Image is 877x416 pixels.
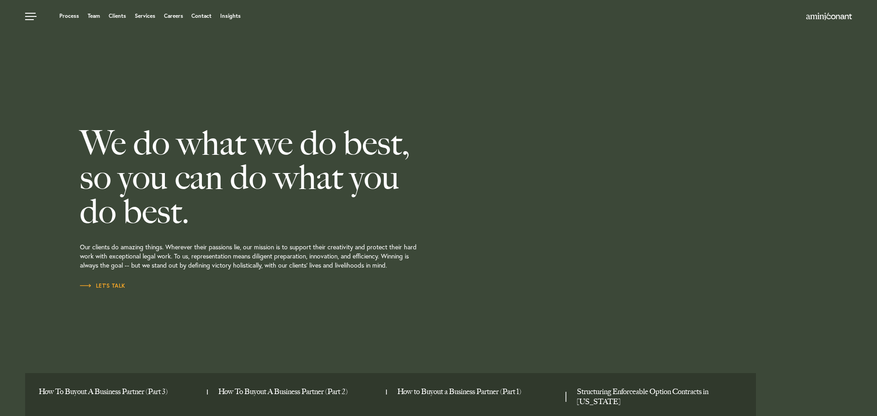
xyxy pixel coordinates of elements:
[109,13,126,19] a: Clients
[39,387,200,397] a: How To Buyout A Business Partner (Part 3)
[164,13,183,19] a: Careers
[80,229,505,281] p: Our clients do amazing things. Wherever their passions lie, our mission is to support their creat...
[59,13,79,19] a: Process
[397,387,559,397] a: How to Buyout a Business Partner (Part 1)
[577,387,738,407] a: Structuring Enforceable Option Contracts in Texas
[80,283,126,289] span: Let’s Talk
[135,13,155,19] a: Services
[80,126,505,229] h2: We do what we do best, so you can do what you do best.
[218,387,380,397] a: How To Buyout A Business Partner (Part 2)
[220,13,241,19] a: Insights
[88,13,100,19] a: Team
[191,13,211,19] a: Contact
[806,13,852,20] img: Amini & Conant
[80,281,126,290] a: Let’s Talk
